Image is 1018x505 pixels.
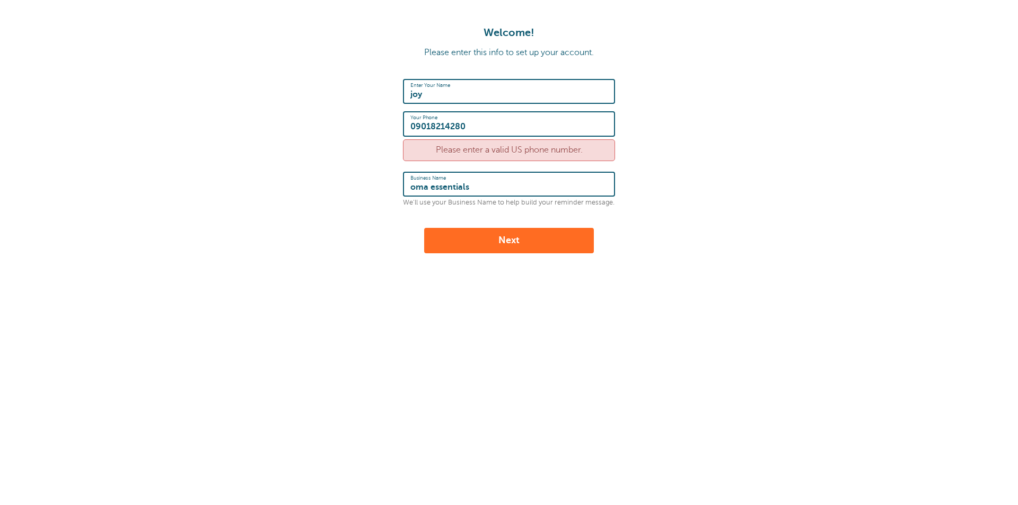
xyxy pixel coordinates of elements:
[403,139,615,161] div: Please enter a valid US phone number.
[11,26,1007,39] h1: Welcome!
[410,82,450,88] label: Enter Your Name
[410,175,446,181] label: Business Name
[424,228,594,253] button: Next
[403,199,615,207] p: We'll use your Business Name to help build your reminder message.
[11,48,1007,58] p: Please enter this info to set up your account.
[410,114,437,121] label: Your Phone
